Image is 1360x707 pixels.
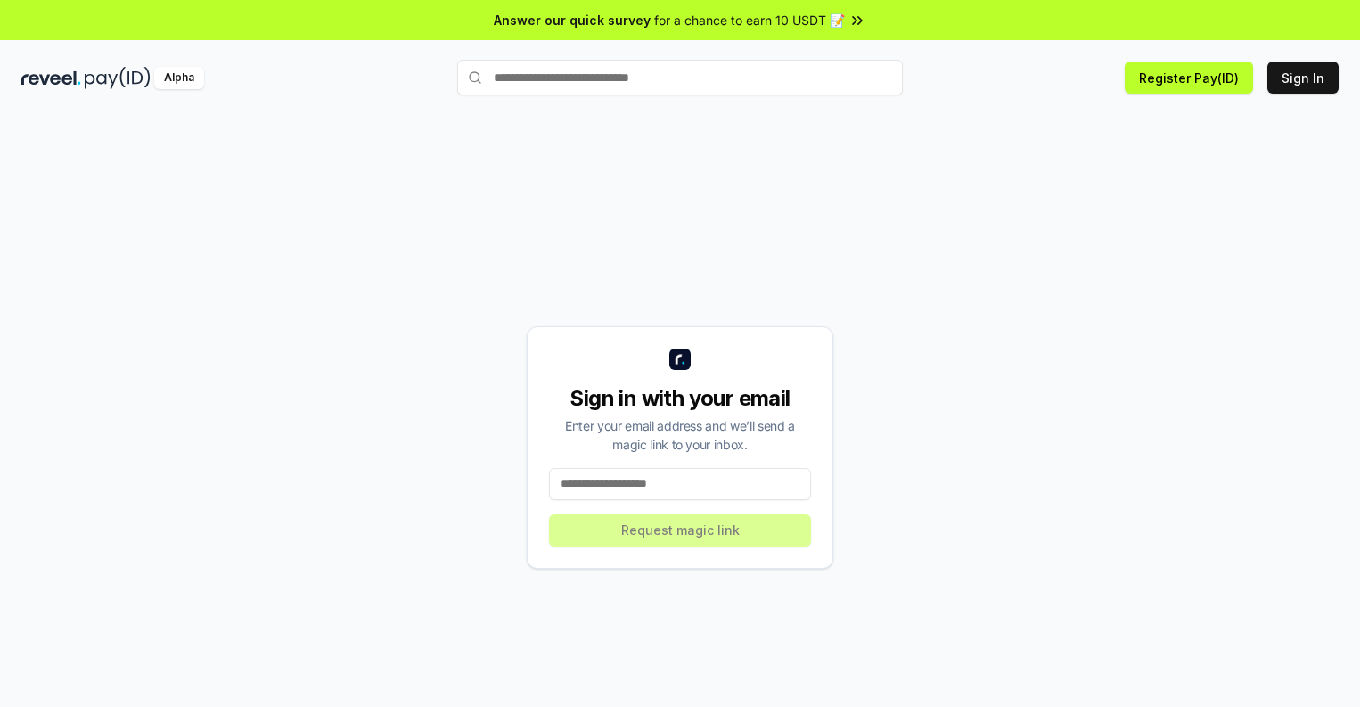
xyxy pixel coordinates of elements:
div: Alpha [154,67,204,89]
img: logo_small [669,349,691,370]
img: reveel_dark [21,67,81,89]
div: Sign in with your email [549,384,811,413]
span: for a chance to earn 10 USDT 📝 [654,11,845,29]
div: Enter your email address and we’ll send a magic link to your inbox. [549,416,811,454]
img: pay_id [85,67,151,89]
button: Sign In [1267,62,1339,94]
span: Answer our quick survey [494,11,651,29]
button: Register Pay(ID) [1125,62,1253,94]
